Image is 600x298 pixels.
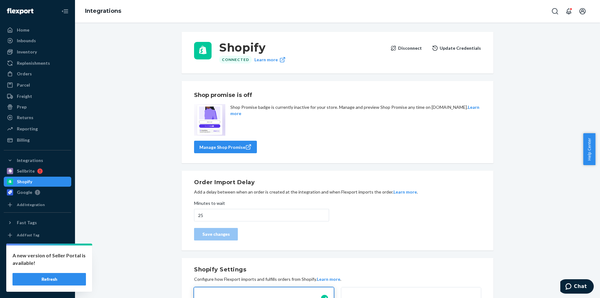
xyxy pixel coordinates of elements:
[583,133,595,165] button: Help Center
[17,220,37,226] div: Fast Tags
[85,8,121,14] a: Integrations
[4,166,71,176] a: Sellbrite
[254,56,286,63] a: Learn more
[432,42,481,54] button: Update Credentials
[4,155,71,165] button: Integrations
[4,102,71,112] a: Prep
[562,5,575,18] button: Open notifications
[4,135,71,145] a: Billing
[393,189,417,195] button: Learn more
[560,279,594,295] iframe: Opens a widget where you can chat to one of our agents
[549,5,561,18] button: Open Search Box
[194,141,257,153] button: Manage Shop Promise
[4,25,71,35] a: Home
[7,8,33,14] img: Flexport logo
[194,228,238,240] button: Save changes
[12,252,86,267] p: A new version of Seller Portal is available!
[194,91,481,99] h2: Shop promise is off
[17,38,36,44] div: Inbounds
[390,42,422,54] button: Disconnect
[17,126,38,132] div: Reporting
[4,124,71,134] a: Reporting
[194,276,481,282] p: Configure how Flexport imports and fulfills orders from Shopify. .
[17,232,39,238] div: Add Fast Tag
[17,104,27,110] div: Prep
[17,82,30,88] div: Parcel
[576,5,589,18] button: Open account menu
[194,209,329,221] input: Minutes to wait
[4,113,71,123] a: Returns
[80,2,126,20] ol: breadcrumbs
[194,189,481,195] p: Add a delay between when an order is created at the integration and when Flexport imports the ord...
[17,137,30,143] div: Billing
[199,231,232,237] div: Save changes
[17,114,33,121] div: Returns
[4,270,71,280] a: Help Center
[4,47,71,57] a: Inventory
[4,280,71,290] button: Give Feedback
[4,58,71,68] a: Replenishments
[17,71,32,77] div: Orders
[194,178,481,186] h2: Order Import Delay
[4,230,71,240] a: Add Fast Tag
[4,259,71,269] button: Talk to Support
[194,200,225,209] span: Minutes to wait
[4,249,71,259] a: Settings
[17,157,43,164] div: Integrations
[194,104,225,136] img: shopPromise.812118c9b400d2f322d295ca396dcb23.png
[17,93,32,99] div: Freight
[219,56,252,63] div: Connected
[4,80,71,90] a: Parcel
[4,218,71,228] button: Fast Tags
[4,69,71,79] a: Orders
[59,5,71,18] button: Close Navigation
[17,168,35,174] div: Sellbrite
[4,200,71,210] a: Add Integration
[219,42,385,53] h3: Shopify
[194,104,481,117] p: Shop Promise badge is currently inactive for your store. Manage and preview Shop Promise any time...
[4,91,71,101] a: Freight
[4,36,71,46] a: Inbounds
[17,60,50,66] div: Replenishments
[17,179,32,185] div: Shopify
[12,273,86,285] button: Refresh
[4,187,71,197] a: Google
[4,177,71,187] a: Shopify
[17,49,37,55] div: Inventory
[317,276,340,282] button: Learn more
[17,27,29,33] div: Home
[17,189,32,195] div: Google
[17,202,45,207] div: Add Integration
[194,265,481,274] h2: Shopify Settings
